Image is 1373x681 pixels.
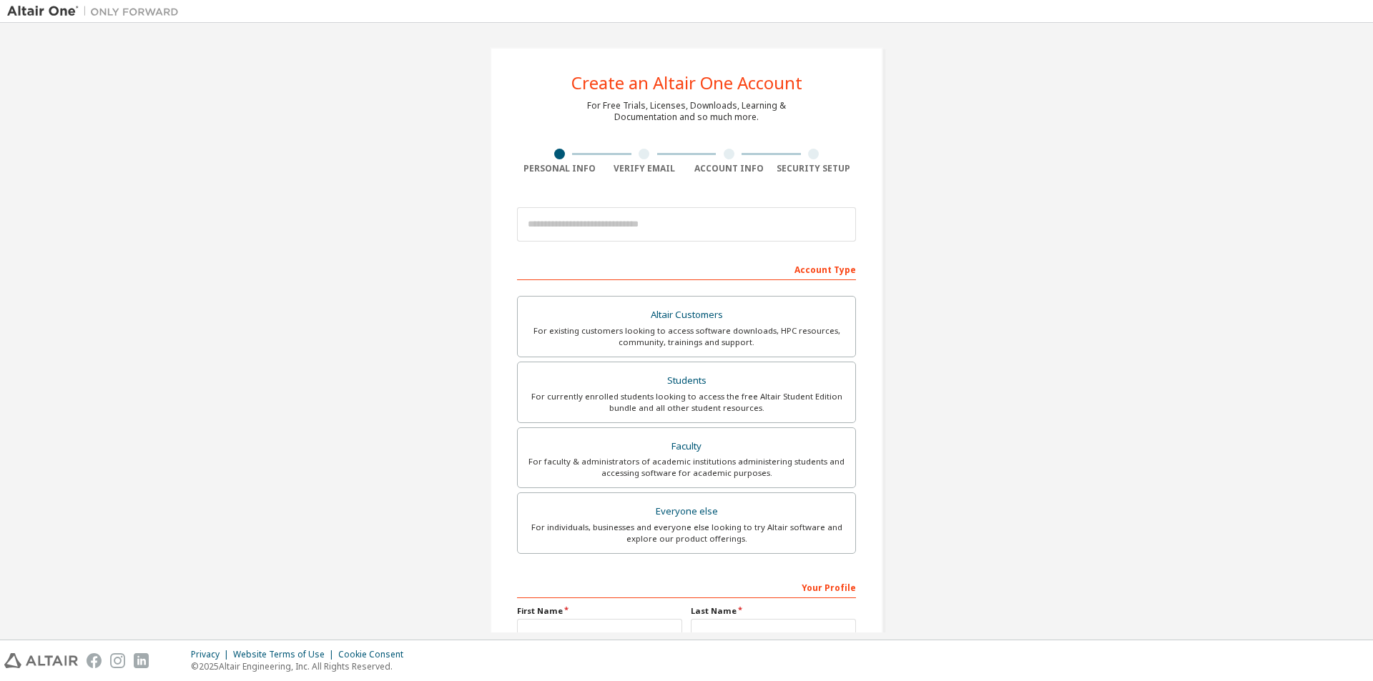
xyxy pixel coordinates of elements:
div: Create an Altair One Account [571,74,802,91]
div: Students [526,371,847,391]
label: Last Name [691,605,856,617]
img: altair_logo.svg [4,653,78,668]
div: Personal Info [517,163,602,174]
img: Altair One [7,4,186,19]
div: Cookie Consent [338,649,412,660]
div: Website Terms of Use [233,649,338,660]
div: Security Setup [772,163,857,174]
label: First Name [517,605,682,617]
div: Account Type [517,257,856,280]
div: Privacy [191,649,233,660]
img: facebook.svg [87,653,102,668]
div: Your Profile [517,575,856,598]
div: Faculty [526,437,847,457]
p: © 2025 Altair Engineering, Inc. All Rights Reserved. [191,660,412,672]
div: Verify Email [602,163,687,174]
div: For existing customers looking to access software downloads, HPC resources, community, trainings ... [526,325,847,348]
div: For Free Trials, Licenses, Downloads, Learning & Documentation and so much more. [587,100,786,123]
img: linkedin.svg [134,653,149,668]
img: instagram.svg [110,653,125,668]
div: Altair Customers [526,305,847,325]
div: For currently enrolled students looking to access the free Altair Student Edition bundle and all ... [526,391,847,414]
div: Everyone else [526,502,847,522]
div: For individuals, businesses and everyone else looking to try Altair software and explore our prod... [526,522,847,545]
div: Account Info [686,163,772,174]
div: For faculty & administrators of academic institutions administering students and accessing softwa... [526,456,847,479]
